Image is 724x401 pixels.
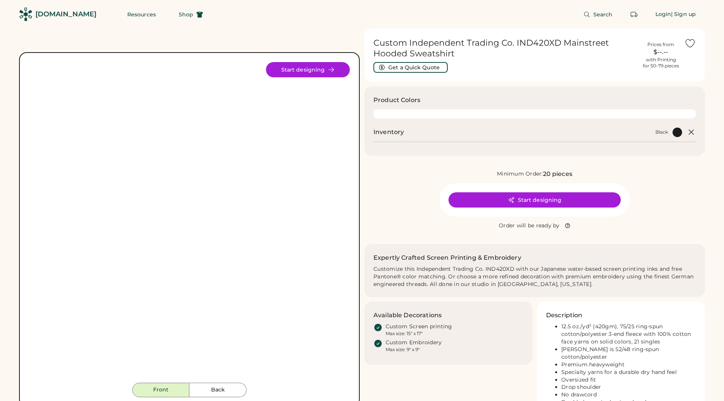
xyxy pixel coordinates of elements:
button: Start designing [266,62,350,77]
div: with Printing for 50-79 pieces [643,57,679,69]
button: Start designing [448,192,621,208]
h1: Custom Independent Trading Co. IND420XD Mainstreet Hooded Sweatshirt [373,38,637,59]
h2: Expertly Crafted Screen Printing & Embroidery [373,253,521,262]
button: Search [574,7,622,22]
div: Order will be ready by [499,222,560,230]
button: Get a Quick Quote [373,62,448,73]
div: | Sign up [671,11,696,18]
li: No drawcord [561,391,696,399]
li: Specialty yarns for a durable dry hand feel [561,369,696,376]
div: Max size: 15" x 17" [386,331,423,337]
button: Retrieve an order [626,7,642,22]
li: Drop shoulder [561,383,696,391]
div: $--.-- [642,48,680,57]
button: Front [132,383,189,397]
div: Minimum Order: [497,170,543,178]
div: Login [655,11,671,18]
li: [PERSON_NAME] is 52/48 ring-spun cotton/polyester [561,346,696,361]
img: IND420XD - Black Front Image [29,62,350,383]
div: Custom Embroidery [386,339,442,347]
button: Back [189,383,247,397]
div: 20 pieces [543,169,572,179]
span: Shop [179,12,193,17]
button: Resources [118,7,165,22]
div: [DOMAIN_NAME] [35,10,96,19]
div: Custom Screen printing [386,323,452,331]
div: Max size: 9" x 9" [386,347,420,353]
div: IND420XD Style Image [29,62,350,383]
li: 12.5 oz./yd² (420gm), 75/25 ring-spun cotton/polyester 3-end fleece with 100% cotton face yarns o... [561,323,696,346]
h2: Inventory [373,128,404,137]
div: Prices from [647,42,674,48]
li: Premium heavyweight [561,361,696,369]
li: Oversized fit [561,376,696,384]
h3: Description [546,311,583,320]
div: Customize this Independent Trading Co. IND420XD with our Japanese water-based screen printing ink... [373,265,696,288]
img: Rendered Logo - Screens [19,8,32,21]
span: Search [593,12,613,17]
h3: Available Decorations [373,311,442,320]
div: Black [655,129,668,135]
h3: Product Colors [373,96,420,105]
button: Shop [170,7,212,22]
